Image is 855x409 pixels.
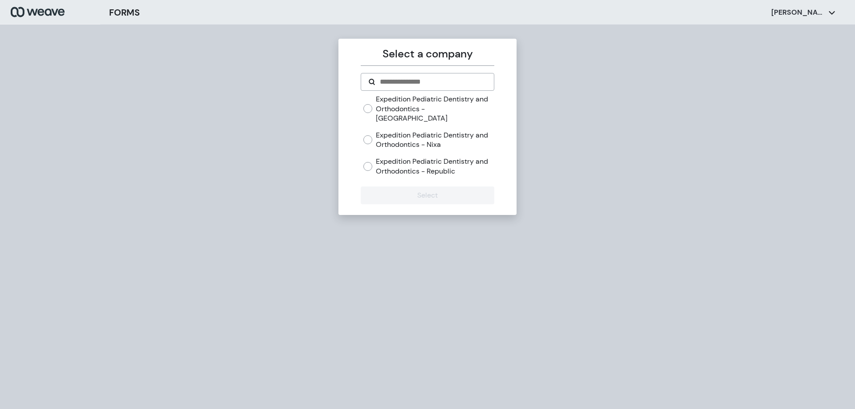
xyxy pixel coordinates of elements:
[361,186,494,204] button: Select
[376,94,494,123] label: Expedition Pediatric Dentistry and Orthodontics - [GEOGRAPHIC_DATA]
[376,157,494,176] label: Expedition Pediatric Dentistry and Orthodontics - Republic
[379,77,486,87] input: Search
[109,6,140,19] h3: FORMS
[771,8,825,17] p: [PERSON_NAME]
[376,130,494,150] label: Expedition Pediatric Dentistry and Orthodontics - Nixa
[361,46,494,62] p: Select a company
